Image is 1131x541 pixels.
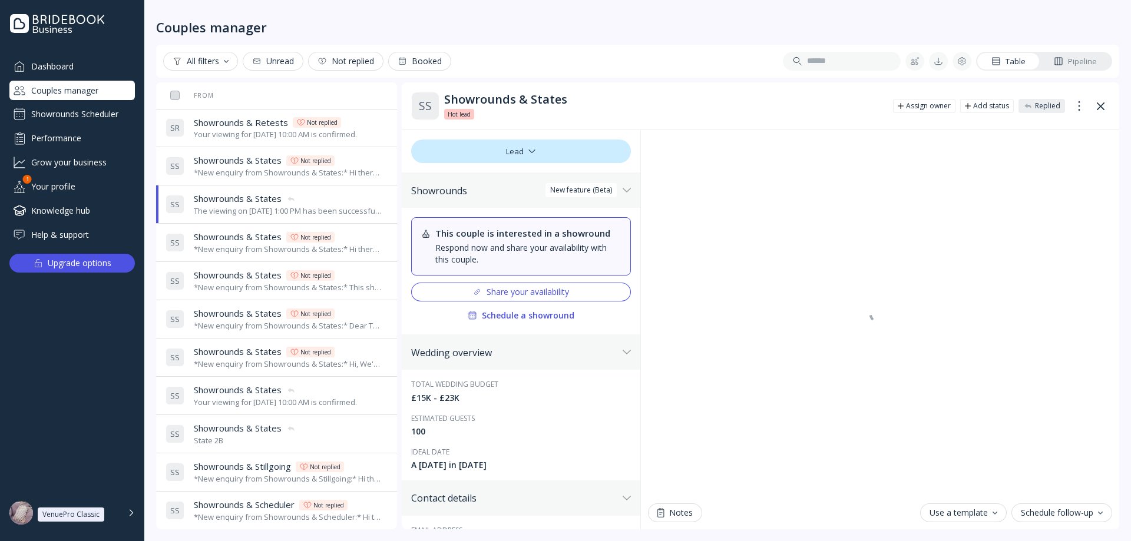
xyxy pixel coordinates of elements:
[194,473,383,484] div: *New enquiry from Showrounds & Stillgoing:* Hi there! We were hoping to use the Bridebook calenda...
[435,242,621,265] div: Respond now and share your availability with this couple.
[411,525,631,535] div: Email address
[411,447,631,457] div: Ideal date
[163,52,238,71] button: All filters
[194,167,383,178] div: *New enquiry from Showrounds & States:* Hi there! We were hoping to use the Bridebook calendar to...
[411,92,439,120] div: S S
[411,413,631,423] div: Estimated guests
[411,283,631,301] button: Share your availability
[9,501,33,525] img: dpr=1,fit=cover,g=face,w=48,h=48
[194,269,282,281] span: Showrounds & States
[194,307,282,320] span: Showrounds & States
[300,347,331,357] div: Not replied
[194,129,357,140] div: Your viewing for [DATE] 10:00 AM is confirmed.
[194,512,383,523] div: *New enquiry from Showrounds & Scheduler:* Hi there! We were hoping to use the Bridebook calendar...
[9,254,135,273] button: Upgrade options
[194,422,282,434] span: Showrounds & States
[166,501,184,520] div: S S
[1035,101,1060,111] div: Replied
[411,392,631,404] div: £15K - £23K
[48,255,111,271] div: Upgrade options
[472,287,569,297] div: Share your availability
[166,118,184,137] div: S R
[411,426,631,437] div: 100
[550,185,612,195] div: New feature (Beta)
[1054,56,1097,67] div: Pipeline
[194,154,282,167] span: Showrounds & States
[9,128,135,148] a: Performance
[9,177,135,196] a: Your profile1
[906,101,951,111] div: Assign owner
[308,52,383,71] button: Not replied
[973,101,1009,111] div: Add status
[166,91,214,99] div: From
[648,503,702,522] button: Notes
[307,118,338,127] div: Not replied
[166,195,184,214] div: S S
[435,227,621,240] div: This couple is interested in a showround
[300,309,331,318] div: Not replied
[318,57,374,66] div: Not replied
[310,462,340,472] div: Not replied
[657,508,693,517] div: Notes
[194,346,282,358] span: Showrounds & States
[9,57,135,76] a: Dashboard
[9,105,135,124] a: Showrounds Scheduler
[1021,508,1103,517] div: Schedule follow-up
[194,435,296,446] div: State 2B
[448,109,471,119] span: Hot lead
[411,492,618,504] div: Contact details
[9,81,135,100] a: Couples manager
[194,384,282,396] span: Showrounds & States
[173,57,229,66] div: All filters
[194,205,383,217] div: The viewing on [DATE] 1:00 PM has been successfully cancelled by SuchyWafel.
[930,508,997,517] div: Use a template
[156,19,267,35] div: Couples manager
[920,503,1007,522] button: Use a template
[194,231,282,243] span: Showrounds & States
[252,57,294,66] div: Unread
[166,463,184,482] div: S S
[194,499,295,511] span: Showrounds & Scheduler
[194,359,383,370] div: *New enquiry from Showrounds & States:* Hi, We're interested in your venue! Can you let us know w...
[468,311,574,320] div: Schedule a showround
[194,460,291,473] span: Showrounds & Stillgoing
[166,386,184,405] div: S S
[444,92,884,107] div: Showrounds & States
[194,117,288,129] span: Showrounds & Retests
[1011,503,1112,522] button: Schedule follow-up
[9,177,135,196] div: Your profile
[300,233,331,242] div: Not replied
[9,201,135,220] a: Knowledge hub
[411,306,631,325] button: Schedule a showround
[411,140,631,163] div: Lead
[166,271,184,290] div: S S
[398,57,442,66] div: Booked
[166,348,184,367] div: S S
[194,192,282,205] span: Showrounds & States
[9,152,135,172] a: Grow your business
[23,175,32,184] div: 1
[300,271,331,280] div: Not replied
[411,379,631,389] div: Total wedding budget
[166,310,184,328] div: S S
[166,157,184,175] div: S S
[300,156,331,165] div: Not replied
[166,424,184,443] div: S S
[991,56,1026,67] div: Table
[166,233,184,252] div: S S
[411,347,618,359] div: Wedding overview
[194,320,383,331] div: *New enquiry from Showrounds & States:* Dear Team, Your venue has caught our eye for our upcoming...
[42,510,100,519] div: VenuePro Classic
[388,52,451,71] button: Booked
[194,282,383,293] div: *New enquiry from Showrounds & States:* This should trigger State 2B. Request more availability +...
[411,185,618,197] div: Showrounds
[194,397,357,408] div: Your viewing for [DATE] 10:00 AM is confirmed.
[9,225,135,244] a: Help & support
